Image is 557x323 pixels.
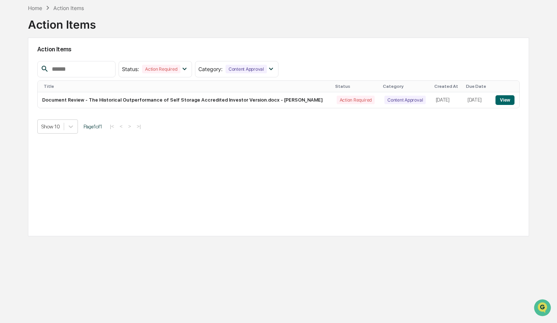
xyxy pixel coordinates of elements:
[7,108,13,114] div: 🔎
[495,95,514,105] button: View
[142,65,180,73] div: Action Required
[431,92,463,108] td: [DATE]
[466,84,488,89] div: Due Date
[495,97,514,103] a: View
[62,93,92,101] span: Attestations
[337,96,375,104] div: Action Required
[38,92,332,108] td: Document Review - The Historical Outperformance of Self Storage Accredited Investor Version.docx ...
[7,15,136,27] p: How can we help?
[54,94,60,100] div: 🗄️
[135,123,143,129] button: >|
[126,123,133,129] button: >
[37,46,520,53] h2: Action Items
[226,65,267,73] div: Content Approval
[335,84,377,89] div: Status
[434,84,460,89] div: Created At
[7,57,21,70] img: 1746055101610-c473b297-6a78-478c-a979-82029cc54cd1
[84,124,102,129] span: Page 1 of 1
[4,105,50,118] a: 🔎Data Lookup
[533,298,553,319] iframe: Open customer support
[44,84,329,89] div: Title
[28,5,42,11] div: Home
[25,64,94,70] div: We're available if you need us!
[53,125,90,131] a: Powered byPylon
[25,57,122,64] div: Start new chat
[198,66,223,72] span: Category :
[127,59,136,68] button: Start new chat
[28,12,96,31] div: Action Items
[383,84,428,89] div: Category
[108,123,116,129] button: |<
[463,92,491,108] td: [DATE]
[122,66,139,72] span: Status :
[15,108,47,115] span: Data Lookup
[7,94,13,100] div: 🖐️
[15,93,48,101] span: Preclearance
[74,126,90,131] span: Pylon
[53,5,84,11] div: Action Items
[51,90,95,104] a: 🗄️Attestations
[384,96,426,104] div: Content Approval
[117,123,125,129] button: <
[19,33,123,41] input: Clear
[4,90,51,104] a: 🖐️Preclearance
